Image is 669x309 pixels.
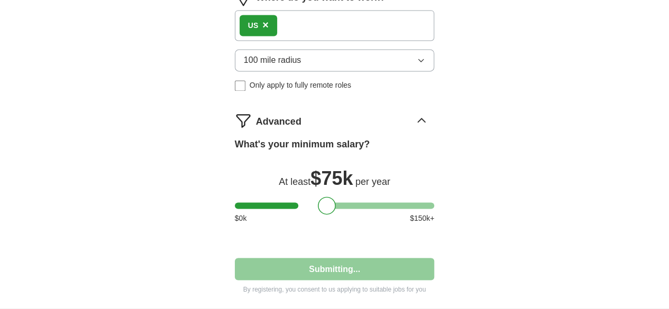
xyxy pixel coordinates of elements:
[235,112,252,129] img: filter
[256,115,301,129] span: Advanced
[235,49,435,71] button: 100 mile radius
[235,213,247,224] span: $ 0 k
[262,17,269,33] button: ×
[410,213,434,224] span: $ 150 k+
[235,80,245,91] input: Only apply to fully remote roles
[262,19,269,31] span: ×
[250,80,351,91] span: Only apply to fully remote roles
[235,258,435,280] button: Submitting...
[310,167,353,189] span: $ 75k
[235,284,435,294] p: By registering, you consent to us applying to suitable jobs for you
[235,137,370,152] label: What's your minimum salary?
[279,176,310,187] span: At least
[355,176,390,187] span: per year
[248,20,258,31] div: US
[244,54,301,67] span: 100 mile radius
